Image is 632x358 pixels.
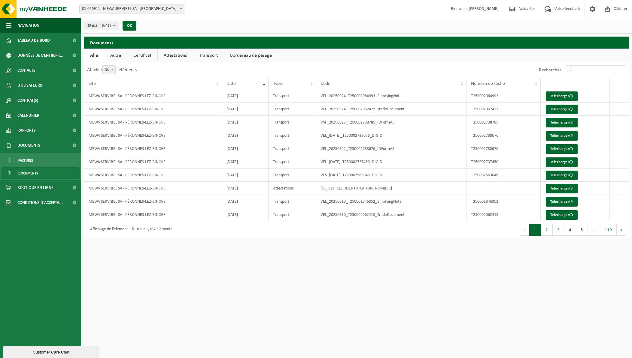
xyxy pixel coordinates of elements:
[2,167,80,179] a: Documents
[17,138,40,153] span: Documents
[466,129,541,142] td: T250002738676
[546,105,578,114] a: Télécharger
[469,7,499,11] strong: [PERSON_NAME]
[546,118,578,127] a: Télécharger
[316,129,466,142] td: VEL_[DATE]_T250002738676_DIGID
[269,195,316,208] td: Transport
[617,224,626,236] button: Next
[316,116,466,129] td: VAF_20250923_T250002738785_IDFormA5
[103,66,115,74] span: 10
[17,18,39,33] span: Navigation
[222,142,269,155] td: [DATE]
[84,169,222,182] td: MEWA SERVIBEL SA - PÉRONNES-LEZ-BINCHE
[546,91,578,101] a: Télécharger
[466,142,541,155] td: T250002738676
[546,210,578,220] a: Télécharger
[316,155,466,169] td: VEL_[DATE]_T250002737450_DIGID
[553,224,564,236] button: 3
[222,182,269,195] td: [DATE]
[546,131,578,141] a: Télécharger
[466,103,541,116] td: T250002062427
[102,65,116,74] span: 10
[269,182,316,195] td: Attestations
[269,116,316,129] td: Transport
[224,49,278,62] a: Bordereau de pesage
[222,195,269,208] td: [DATE]
[269,169,316,182] td: Transport
[546,171,578,180] a: Télécharger
[539,68,563,73] label: Rechercher:
[546,144,578,154] a: Télécharger
[546,197,578,207] a: Télécharger
[17,33,50,48] span: Tableau de bord
[84,37,629,48] h2: Documents
[17,63,35,78] span: Contacts
[84,103,222,116] td: MEWA SERVIBEL SA - PÉRONNES-LEZ-BINCHE
[79,4,184,13] span: 01-056911 - MEWA SERVIBEL SA - PÉRONNES-LEZ-BINCHE
[18,155,34,166] span: Factures
[104,49,127,62] a: Autre
[600,224,617,236] button: 119
[123,21,136,31] button: OK
[84,208,222,221] td: MEWA SERVIBEL SA - PÉRONNES-LEZ-BINCHE
[158,49,193,62] a: Attestations
[321,81,330,86] span: Code
[466,208,541,221] td: T250002062418
[193,49,224,62] a: Transport
[269,155,316,169] td: Transport
[222,116,269,129] td: [DATE]
[269,129,316,142] td: Transport
[17,108,39,123] span: Calendrier
[17,48,63,63] span: Données de l'entrepr...
[316,142,466,155] td: VEL_20250922_T250002738676_IDFormA5
[89,81,96,86] span: Site
[466,155,541,169] td: T250002737450
[316,89,466,103] td: VEL_20250924_T250002064993_EmptyingNote
[84,49,104,62] a: Alle
[466,116,541,129] td: T250002738785
[466,169,541,182] td: T250002563046
[18,168,38,179] span: Documents
[222,103,269,116] td: [DATE]
[529,224,541,236] button: 1
[17,93,38,108] span: Contrat(s)
[269,89,316,103] td: Transport
[84,129,222,142] td: MEWA SERVIBEL SA - PÉRONNES-LEZ-BINCHE
[269,208,316,221] td: Transport
[316,103,466,116] td: VEL_20250924_T250002062427_TradeDocument
[222,169,269,182] td: [DATE]
[316,208,466,221] td: VEL_20250910_T250002062418_TradeDocument
[222,129,269,142] td: [DATE]
[588,224,600,236] span: …
[316,182,466,195] td: [US_VEHICLE_IDENTIFICATION_NUMBER]
[546,157,578,167] a: Télécharger
[226,81,236,86] span: Date
[84,155,222,169] td: MEWA SERVIBEL SA - PÉRONNES-LEZ-BINCHE
[84,116,222,129] td: MEWA SERVIBEL SA - PÉRONNES-LEZ-BINCHE
[84,195,222,208] td: MEWA SERVIBEL SA - PÉRONNES-LEZ-BINCHE
[316,195,466,208] td: VEL_20250910_T250001846352_EmptyingNote
[576,224,588,236] button: 5
[3,345,100,358] iframe: chat widget
[87,67,137,72] label: Afficher éléments
[17,123,36,138] span: Rapports
[546,184,578,193] a: Télécharger
[2,154,80,166] a: Factures
[84,142,222,155] td: MEWA SERVIBEL SA - PÉRONNES-LEZ-BINCHE
[269,103,316,116] td: Transport
[17,195,63,210] span: Conditions d'accepta...
[466,89,541,103] td: T250002064993
[222,208,269,221] td: [DATE]
[84,182,222,195] td: MEWA SERVIBEL SA - PÉRONNES-LEZ-BINCHE
[466,195,541,208] td: T250001846352
[471,81,505,86] span: Numéro de tâche
[222,89,269,103] td: [DATE]
[520,224,529,236] button: Previous
[84,89,222,103] td: MEWA SERVIBEL SA - PÉRONNES-LEZ-BINCHE
[87,224,172,235] div: Affichage de l'élément 1 à 10 sur 1,187 éléments
[269,142,316,155] td: Transport
[99,24,111,28] count: (46/46)
[564,224,576,236] button: 4
[80,5,184,13] span: 01-056911 - MEWA SERVIBEL SA - PÉRONNES-LEZ-BINCHE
